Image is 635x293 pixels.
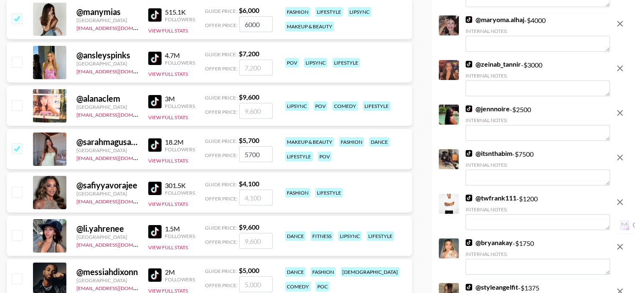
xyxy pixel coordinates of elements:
div: [GEOGRAPHIC_DATA] [76,277,138,283]
a: [EMAIL_ADDRESS][DOMAIN_NAME] [76,283,160,291]
div: 301.5K [165,181,195,190]
span: Guide Price: [205,95,237,101]
div: dance [369,137,390,147]
a: @twfrank111 [465,194,516,202]
button: View Full Stats [148,28,188,34]
div: lifestyle [315,7,343,17]
img: TikTok [148,52,162,65]
div: fitness [311,231,333,241]
div: Internal Notes: [465,117,610,123]
div: pov [314,101,327,111]
div: fashion [311,267,336,277]
div: - $ 3000 [465,60,610,96]
div: [GEOGRAPHIC_DATA] [76,17,138,23]
div: @ sarahmagusara [76,137,138,147]
button: View Full Stats [148,158,188,164]
strong: $ 9,600 [239,93,259,101]
div: lifestyle [285,152,313,161]
img: TikTok [148,138,162,152]
input: 9,600 [239,233,273,249]
div: [GEOGRAPHIC_DATA] [76,104,138,110]
span: Guide Price: [205,268,237,274]
div: [DEMOGRAPHIC_DATA] [341,267,400,277]
div: Internal Notes: [465,251,610,257]
div: Internal Notes: [465,28,610,34]
a: @bryanakay [465,238,513,247]
div: @ safiyyavorajee [76,180,138,190]
strong: $ 7,200 [239,50,259,58]
span: Offer Price: [205,282,238,288]
div: lipsync [304,58,327,68]
div: 1.5M [165,225,195,233]
button: remove [612,149,628,166]
button: View Full Stats [148,71,188,77]
strong: $ 4,100 [239,180,259,188]
div: lifestyle [332,58,360,68]
img: TikTok [148,268,162,282]
div: lipsync [348,7,371,17]
img: TikTok [465,16,472,23]
img: TikTok [465,239,472,246]
img: TikTok [465,195,472,201]
div: comedy [285,282,311,291]
div: 515.1K [165,8,195,16]
div: 3M [165,95,195,103]
a: [EMAIL_ADDRESS][DOMAIN_NAME] [76,240,160,248]
a: [EMAIL_ADDRESS][DOMAIN_NAME] [76,23,160,31]
strong: $ 6,000 [239,6,259,14]
span: Offer Price: [205,239,238,245]
a: [EMAIL_ADDRESS][DOMAIN_NAME] [76,197,160,205]
a: [EMAIL_ADDRESS][DOMAIN_NAME] [76,153,160,161]
div: Internal Notes: [465,162,610,168]
div: - $ 7500 [465,149,610,185]
img: TikTok [465,150,472,157]
div: - $ 1200 [465,194,610,230]
button: remove [612,60,628,77]
a: [EMAIL_ADDRESS][DOMAIN_NAME] [76,110,160,118]
div: - $ 1750 [465,238,610,275]
img: TikTok [148,95,162,108]
div: Internal Notes: [465,73,610,79]
div: 4.7M [165,51,195,60]
img: TikTok [465,105,472,112]
button: remove [612,194,628,210]
div: @ alanaclem [76,93,138,104]
div: Followers [165,146,195,153]
div: 18.2M [165,138,195,146]
img: TikTok [465,61,472,68]
button: remove [612,15,628,32]
div: - $ 4000 [465,15,610,52]
input: 9,600 [239,103,273,119]
div: dance [285,231,306,241]
div: - $ 2500 [465,105,610,141]
span: Guide Price: [205,181,237,188]
div: Followers [165,233,195,239]
span: Offer Price: [205,152,238,158]
input: 6,000 [239,16,273,32]
div: lipsync [338,231,362,241]
img: TikTok [148,182,162,195]
div: Followers [165,190,195,196]
div: Followers [165,276,195,283]
a: [EMAIL_ADDRESS][DOMAIN_NAME] [76,67,160,75]
div: poc [316,282,329,291]
span: Guide Price: [205,51,237,58]
div: pov [318,152,331,161]
div: @ manymias [76,7,138,17]
div: lifestyle [315,188,343,198]
span: Guide Price: [205,8,237,14]
div: lipsync [285,101,309,111]
span: Guide Price: [205,138,237,144]
span: Offer Price: [205,65,238,72]
strong: $ 9,600 [239,223,259,231]
div: makeup & beauty [285,137,334,147]
div: pov [285,58,299,68]
img: TikTok [148,225,162,238]
div: Followers [165,16,195,23]
div: [GEOGRAPHIC_DATA] [76,147,138,153]
input: 4,100 [239,190,273,205]
a: @jennnoire [465,105,510,113]
button: View Full Stats [148,201,188,207]
div: [GEOGRAPHIC_DATA] [76,60,138,67]
button: View Full Stats [148,114,188,120]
